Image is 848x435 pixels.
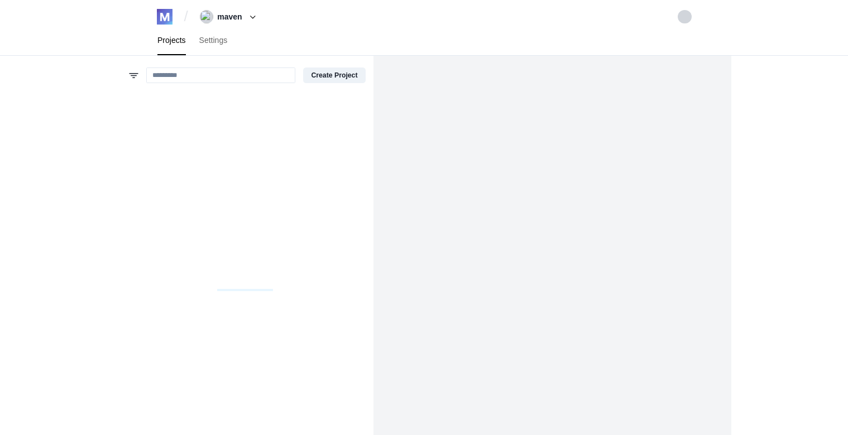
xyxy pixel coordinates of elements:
[196,8,263,26] button: maven
[303,67,365,83] button: Create Project
[184,8,188,26] span: /
[193,26,234,55] a: Settings
[157,9,173,25] img: logo
[151,26,193,55] a: Projects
